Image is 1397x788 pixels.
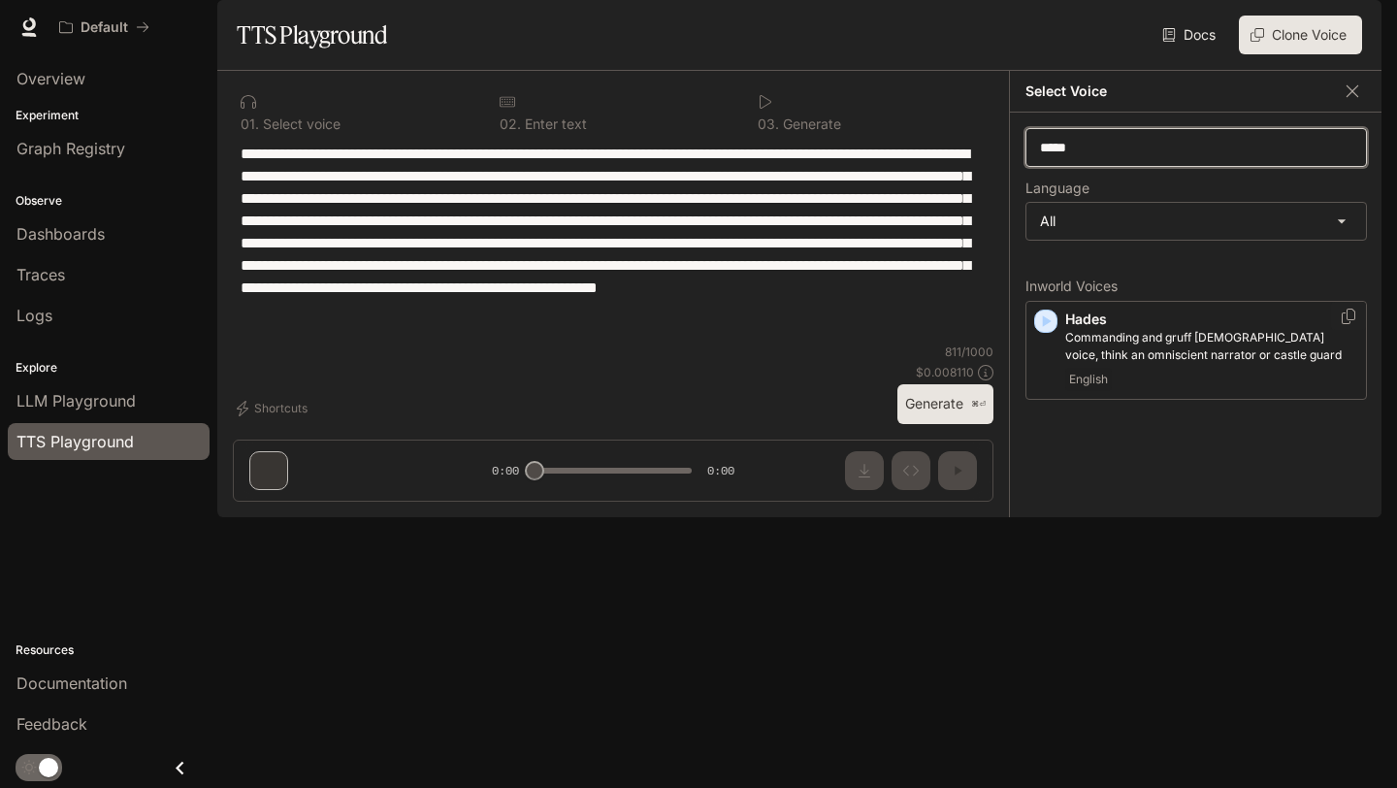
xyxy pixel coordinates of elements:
p: Select voice [259,117,341,131]
span: English [1065,368,1112,391]
p: 0 2 . [500,117,521,131]
p: 0 3 . [758,117,779,131]
button: Clone Voice [1239,16,1362,54]
p: Enter text [521,117,587,131]
h1: TTS Playground [237,16,387,54]
a: Docs [1158,16,1223,54]
p: Generate [779,117,841,131]
button: Shortcuts [233,393,315,424]
p: Inworld Voices [1025,279,1367,293]
button: All workspaces [50,8,158,47]
p: ⌘⏎ [971,399,986,410]
p: Hades [1065,310,1358,329]
p: Language [1025,181,1089,195]
button: Copy Voice ID [1339,309,1358,324]
p: 0 1 . [241,117,259,131]
p: Commanding and gruff male voice, think an omniscient narrator or castle guard [1065,329,1358,364]
p: Default [81,19,128,36]
button: Generate⌘⏎ [897,384,993,424]
div: All [1026,203,1366,240]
